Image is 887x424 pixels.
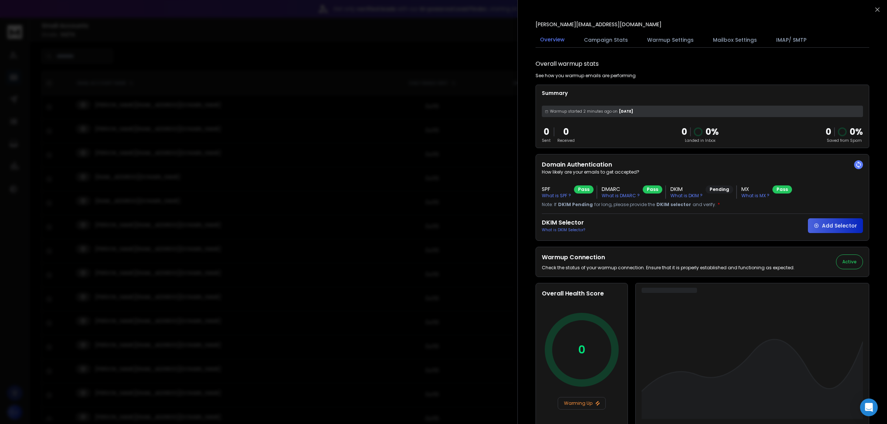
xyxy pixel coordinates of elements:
[580,32,632,48] button: Campaign Stats
[682,126,687,138] p: 0
[557,126,575,138] p: 0
[542,202,863,208] p: Note: If for long, please provide the and verify.
[542,253,795,262] h2: Warmup Connection
[550,109,618,114] span: Warmup started 2 minutes ago on
[850,126,863,138] p: 0 %
[836,254,863,269] button: Active
[542,193,571,199] p: What is SPF ?
[542,160,863,169] h2: Domain Authentication
[542,138,551,143] p: Sent
[826,126,831,138] strong: 0
[860,399,878,416] div: Open Intercom Messenger
[643,32,698,48] button: Warmup Settings
[561,400,602,406] p: Warming Up
[542,169,863,175] p: How likely are your emails to get accepted?
[574,185,594,194] div: Pass
[772,32,811,48] button: IMAP/ SMTP
[542,185,571,193] h3: SPF
[741,193,769,199] p: What is MX ?
[542,106,863,117] div: [DATE]
[536,73,636,79] p: See how you warmup emails are performing
[558,202,593,208] span: DKIM Pending
[578,343,585,356] p: 0
[542,265,795,271] p: Check the status of your warmup connection. Ensure that it is properly established and functionin...
[536,21,662,28] p: [PERSON_NAME][EMAIL_ADDRESS][DOMAIN_NAME]
[602,185,640,193] h3: DMARC
[670,185,703,193] h3: DKIM
[536,31,569,48] button: Overview
[706,185,733,194] div: Pending
[542,289,622,298] h2: Overall Health Score
[706,126,719,138] p: 0 %
[656,202,691,208] span: DKIM selector
[542,89,863,97] p: Summary
[826,138,863,143] p: Saved from Spam
[542,218,585,227] h2: DKIM Selector
[808,218,863,233] button: Add Selector
[772,185,792,194] div: Pass
[557,138,575,143] p: Received
[670,193,703,199] p: What is DKIM ?
[708,32,761,48] button: Mailbox Settings
[741,185,769,193] h3: MX
[602,193,640,199] p: What is DMARC ?
[542,126,551,138] p: 0
[536,59,599,68] h1: Overall warmup stats
[542,227,585,233] p: What is DKIM Selector?
[682,138,719,143] p: Landed in Inbox
[643,185,662,194] div: Pass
